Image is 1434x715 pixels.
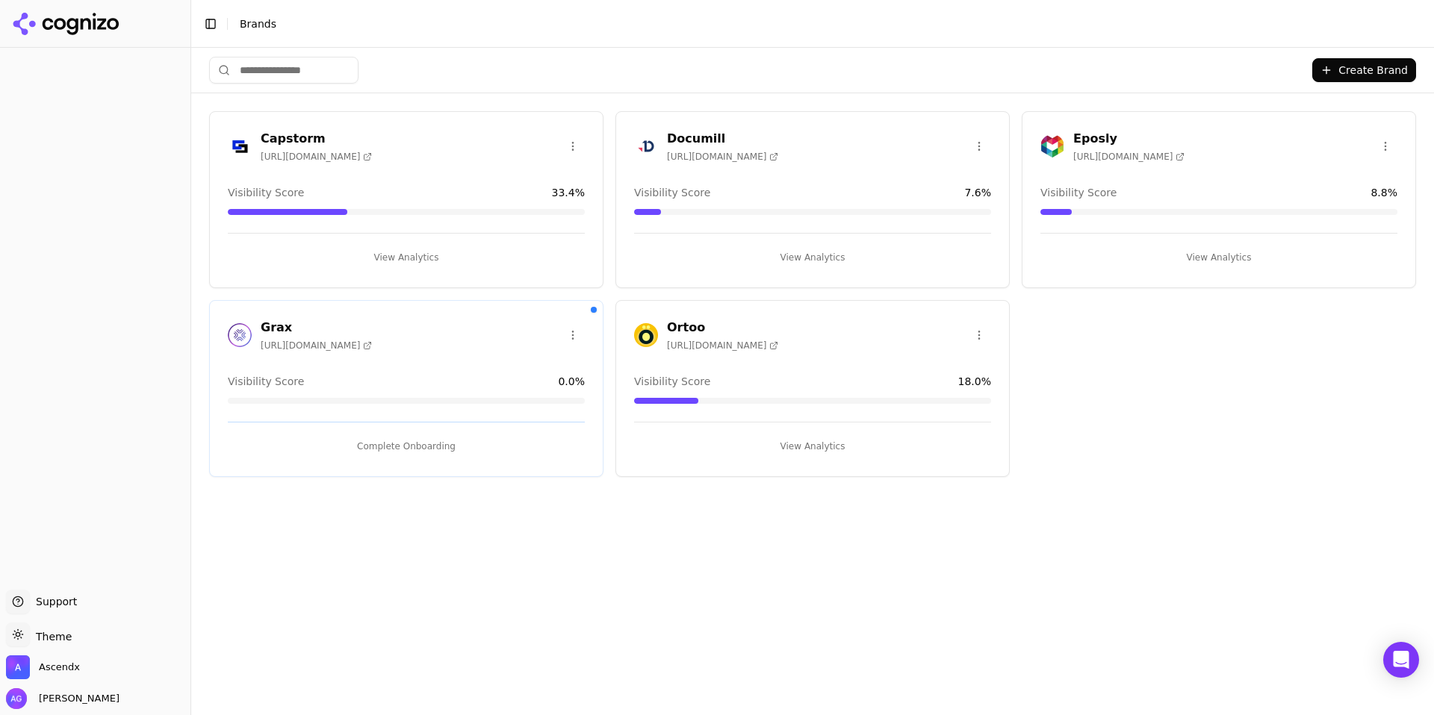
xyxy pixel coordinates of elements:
[33,692,119,705] span: [PERSON_NAME]
[958,374,991,389] span: 18.0 %
[1040,185,1117,200] span: Visibility Score
[634,185,710,200] span: Visibility Score
[261,151,372,163] span: [URL][DOMAIN_NAME]
[1383,642,1419,678] div: Open Intercom Messenger
[667,319,778,337] h3: Ortoo
[228,323,252,347] img: Grax
[634,434,991,458] button: View Analytics
[634,134,658,158] img: Documill
[1371,185,1397,200] span: 8.8 %
[558,374,585,389] span: 0.0 %
[261,319,372,337] h3: Grax
[964,185,991,200] span: 7.6 %
[240,16,1392,31] nav: breadcrumb
[240,18,276,30] span: Brands
[634,374,710,389] span: Visibility Score
[667,340,778,352] span: [URL][DOMAIN_NAME]
[667,151,778,163] span: [URL][DOMAIN_NAME]
[552,185,585,200] span: 33.4 %
[634,323,658,347] img: Ortoo
[6,688,119,709] button: Open user button
[261,130,372,148] h3: Capstorm
[30,631,72,643] span: Theme
[1040,246,1397,269] button: View Analytics
[6,688,27,709] img: Amy Grenham
[1073,130,1185,148] h3: Eposly
[261,340,372,352] span: [URL][DOMAIN_NAME]
[6,655,80,679] button: Open organization switcher
[6,655,30,679] img: Ascendx
[39,661,80,674] span: Ascendx
[228,185,304,200] span: Visibility Score
[634,246,991,269] button: View Analytics
[228,374,304,389] span: Visibility Score
[1312,58,1416,82] button: Create Brand
[228,246,585,269] button: View Analytics
[1040,134,1064,158] img: Eposly
[228,134,252,158] img: Capstorm
[1073,151,1185,163] span: [URL][DOMAIN_NAME]
[30,594,77,609] span: Support
[667,130,778,148] h3: Documill
[228,434,585,458] button: Complete Onboarding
